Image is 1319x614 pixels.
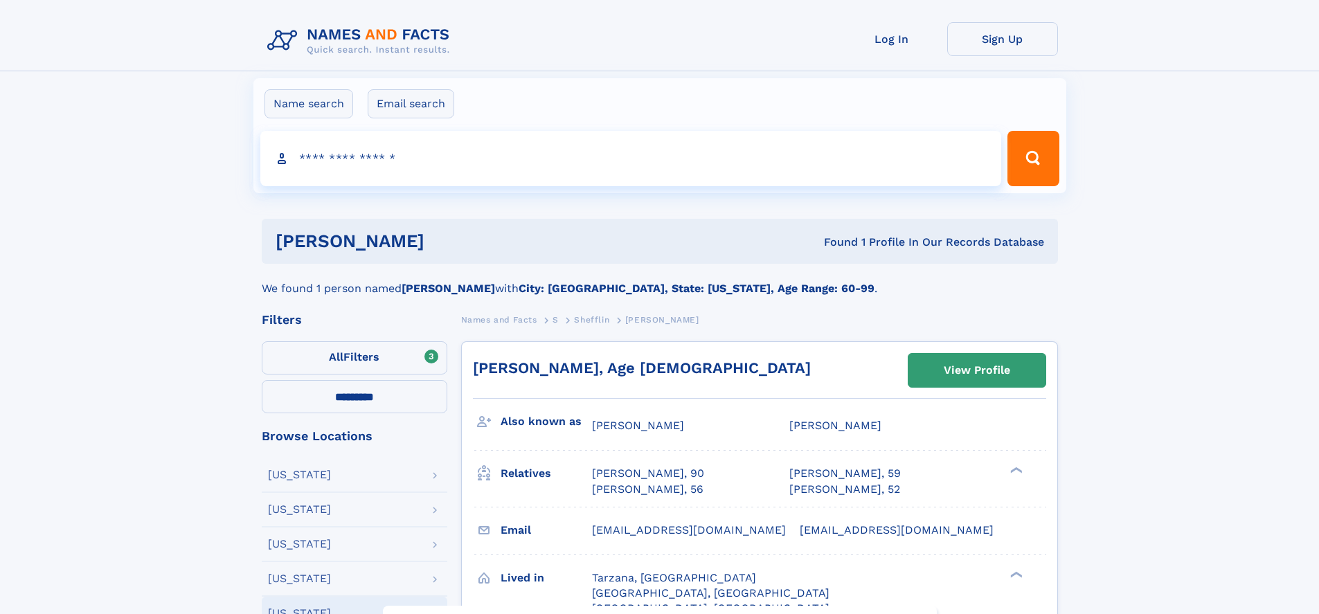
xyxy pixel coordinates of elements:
[276,233,625,250] h1: [PERSON_NAME]
[592,482,703,497] a: [PERSON_NAME], 56
[553,311,559,328] a: S
[268,573,331,584] div: [US_STATE]
[1007,570,1023,579] div: ❯
[262,22,461,60] img: Logo Names and Facts
[624,235,1044,250] div: Found 1 Profile In Our Records Database
[944,354,1010,386] div: View Profile
[268,504,331,515] div: [US_STATE]
[368,89,454,118] label: Email search
[592,523,786,536] span: [EMAIL_ADDRESS][DOMAIN_NAME]
[800,523,994,536] span: [EMAIL_ADDRESS][DOMAIN_NAME]
[789,419,881,432] span: [PERSON_NAME]
[260,131,1002,186] input: search input
[574,315,609,325] span: Shefflin
[501,410,592,433] h3: Also known as
[268,469,331,480] div: [US_STATE]
[262,264,1058,297] div: We found 1 person named with .
[329,350,343,363] span: All
[574,311,609,328] a: Shefflin
[908,354,1046,387] a: View Profile
[592,586,829,599] span: [GEOGRAPHIC_DATA], [GEOGRAPHIC_DATA]
[501,462,592,485] h3: Relatives
[262,341,447,374] label: Filters
[1007,131,1059,186] button: Search Button
[402,282,495,295] b: [PERSON_NAME]
[501,518,592,542] h3: Email
[519,282,874,295] b: City: [GEOGRAPHIC_DATA], State: [US_STATE], Age Range: 60-99
[264,89,353,118] label: Name search
[789,466,901,481] a: [PERSON_NAME], 59
[268,539,331,550] div: [US_STATE]
[592,419,684,432] span: [PERSON_NAME]
[947,22,1058,56] a: Sign Up
[501,566,592,590] h3: Lived in
[789,482,900,497] a: [PERSON_NAME], 52
[625,315,699,325] span: [PERSON_NAME]
[592,466,704,481] a: [PERSON_NAME], 90
[262,430,447,442] div: Browse Locations
[473,359,811,377] a: [PERSON_NAME], Age [DEMOGRAPHIC_DATA]
[592,571,756,584] span: Tarzana, [GEOGRAPHIC_DATA]
[553,315,559,325] span: S
[836,22,947,56] a: Log In
[1007,466,1023,475] div: ❯
[262,314,447,326] div: Filters
[461,311,537,328] a: Names and Facts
